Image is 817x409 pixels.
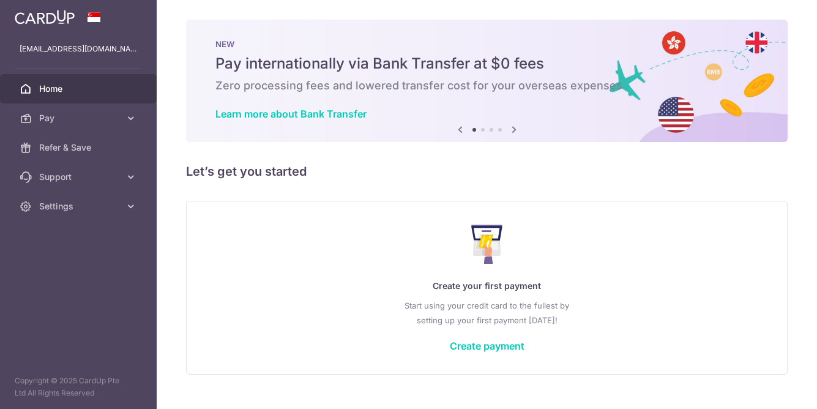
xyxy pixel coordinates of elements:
[15,10,75,24] img: CardUp
[215,54,758,73] h5: Pay internationally via Bank Transfer at $0 fees
[211,279,763,293] p: Create your first payment
[215,78,758,93] h6: Zero processing fees and lowered transfer cost for your overseas expenses
[471,225,502,264] img: Make Payment
[39,141,120,154] span: Refer & Save
[211,298,763,328] p: Start using your credit card to the fullest by setting up your first payment [DATE]!
[20,43,137,55] p: [EMAIL_ADDRESS][DOMAIN_NAME]
[39,171,120,183] span: Support
[215,108,367,120] a: Learn more about Bank Transfer
[39,112,120,124] span: Pay
[39,200,120,212] span: Settings
[186,20,788,142] img: Bank transfer banner
[186,162,788,181] h5: Let’s get you started
[215,39,758,49] p: NEW
[450,340,524,352] a: Create payment
[39,83,120,95] span: Home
